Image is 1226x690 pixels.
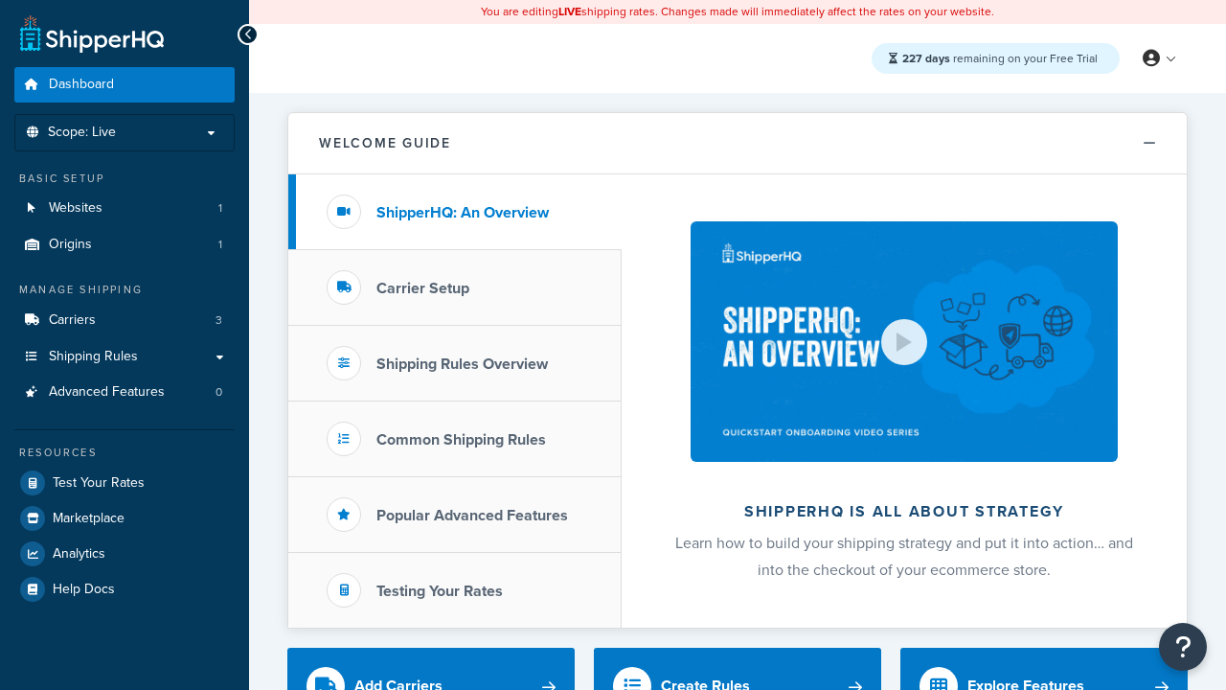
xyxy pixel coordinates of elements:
[376,356,548,373] h3: Shipping Rules Overview
[672,503,1136,520] h2: ShipperHQ is all about strategy
[53,511,125,527] span: Marketplace
[14,227,235,263] a: Origins1
[49,237,92,253] span: Origins
[53,475,145,492] span: Test Your Rates
[319,136,451,150] h2: Welcome Guide
[14,375,235,410] a: Advanced Features0
[49,384,165,401] span: Advanced Features
[902,50,1098,67] span: remaining on your Free Trial
[675,532,1133,581] span: Learn how to build your shipping strategy and put it into action… and into the checkout of your e...
[218,200,222,217] span: 1
[14,466,235,500] a: Test Your Rates
[14,191,235,226] a: Websites1
[1159,623,1207,671] button: Open Resource Center
[902,50,950,67] strong: 227 days
[14,572,235,607] a: Help Docs
[14,227,235,263] li: Origins
[14,537,235,571] a: Analytics
[14,501,235,536] a: Marketplace
[288,113,1187,174] button: Welcome Guide
[49,200,102,217] span: Websites
[14,191,235,226] li: Websites
[14,171,235,187] div: Basic Setup
[49,312,96,329] span: Carriers
[48,125,116,141] span: Scope: Live
[216,384,222,401] span: 0
[49,349,138,365] span: Shipping Rules
[14,375,235,410] li: Advanced Features
[376,204,549,221] h3: ShipperHQ: An Overview
[216,312,222,329] span: 3
[49,77,114,93] span: Dashboard
[218,237,222,253] span: 1
[376,431,546,448] h3: Common Shipping Rules
[14,303,235,338] li: Carriers
[376,507,568,524] h3: Popular Advanced Features
[14,445,235,461] div: Resources
[53,582,115,598] span: Help Docs
[14,339,235,375] a: Shipping Rules
[691,221,1118,462] img: ShipperHQ is all about strategy
[558,3,581,20] b: LIVE
[376,280,469,297] h3: Carrier Setup
[376,583,503,600] h3: Testing Your Rates
[53,546,105,563] span: Analytics
[14,67,235,103] a: Dashboard
[14,303,235,338] a: Carriers3
[14,282,235,298] div: Manage Shipping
